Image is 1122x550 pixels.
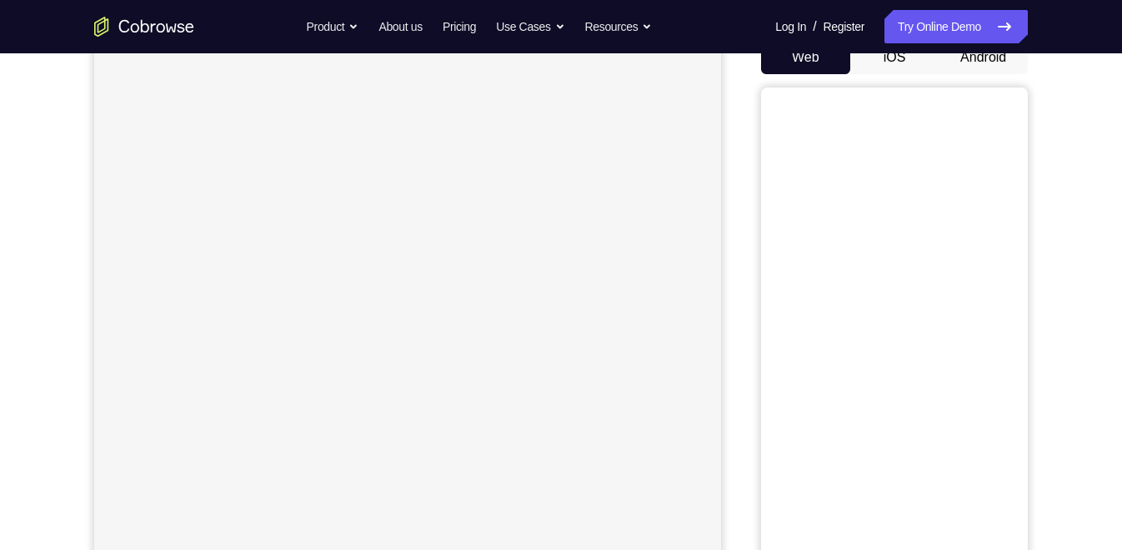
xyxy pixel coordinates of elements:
button: Resources [585,10,653,43]
a: Go to the home page [94,17,194,37]
a: Log In [775,10,806,43]
button: Use Cases [496,10,564,43]
span: / [813,17,816,37]
button: iOS [850,41,939,74]
button: Product [307,10,359,43]
a: About us [378,10,422,43]
button: Android [939,41,1028,74]
a: Try Online Demo [884,10,1028,43]
a: Pricing [443,10,476,43]
a: Register [824,10,864,43]
button: Web [761,41,850,74]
